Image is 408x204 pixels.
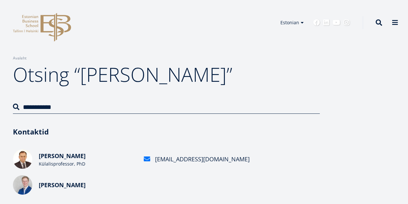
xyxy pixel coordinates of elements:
a: Youtube [333,19,340,26]
a: Facebook [313,19,320,26]
img: Alari Arro [13,175,32,195]
span: [PERSON_NAME] [39,152,86,160]
span: [PERSON_NAME] [39,181,86,189]
img: Alari Purju [13,149,32,169]
a: Avaleht [13,55,26,61]
a: Instagram [343,19,350,26]
a: Linkedin [323,19,330,26]
div: Külalisprofessor, PhD [39,161,136,167]
div: [EMAIL_ADDRESS][DOMAIN_NAME] [155,154,250,164]
h1: Otsing “[PERSON_NAME]” [13,61,320,87]
h3: Kontaktid [13,127,320,136]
